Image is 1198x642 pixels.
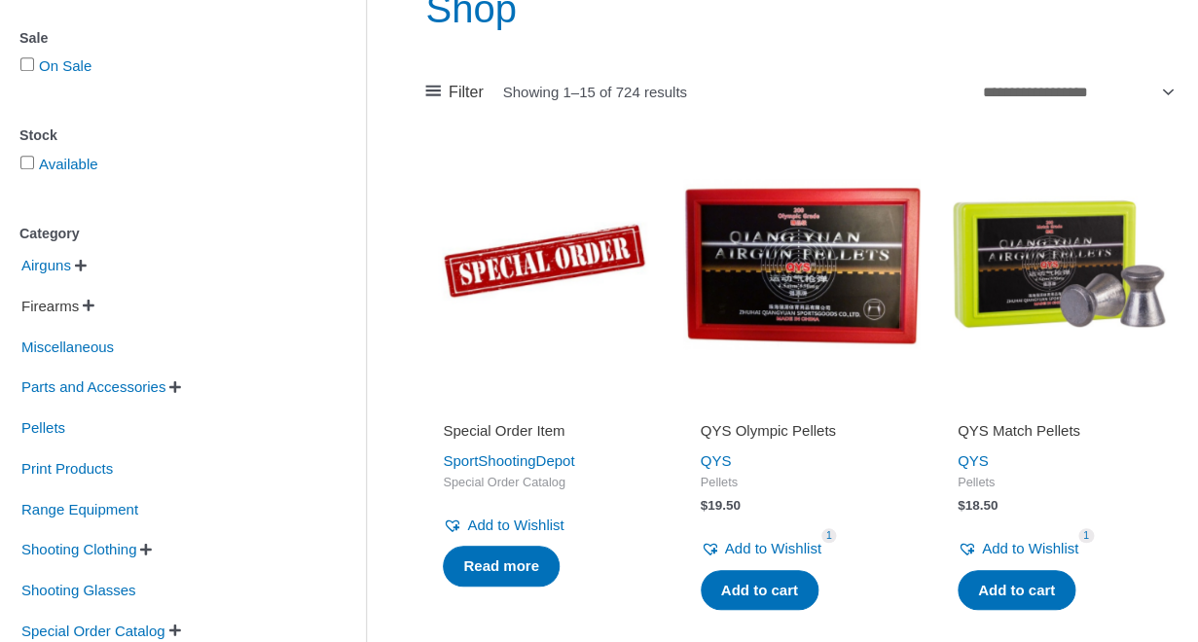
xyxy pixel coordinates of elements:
a: Add to Wishlist [701,535,821,562]
select: Shop order [975,75,1178,108]
a: Filter [425,78,483,107]
h2: QYS Match Pellets [958,421,1160,441]
h2: QYS Olympic Pellets [701,421,903,441]
a: QYS Olympic Pellets [701,421,903,447]
a: SportShootingDepot [443,452,574,469]
iframe: Customer reviews powered by Trustpilot [958,394,1160,417]
a: Pellets [19,418,67,435]
a: Print Products [19,459,115,476]
a: Miscellaneous [19,337,116,353]
span: Add to Wishlist [982,540,1078,556]
span:  [83,299,94,312]
span: Shooting Glasses [19,574,138,607]
p: Showing 1–15 of 724 results [503,85,687,99]
a: Add to cart: “QYS Match Pellets” [958,570,1075,611]
img: QYS Match Pellets [940,145,1178,382]
span: $ [958,498,965,513]
a: Special Order Catalog [19,622,167,638]
a: Available [39,156,98,172]
span:  [169,624,181,637]
bdi: 19.50 [701,498,741,513]
a: QYS [701,452,732,469]
span: Add to Wishlist [725,540,821,556]
span:  [75,259,87,272]
span:  [140,543,152,556]
span: Airguns [19,249,73,282]
a: Airguns [19,256,73,272]
span: 1 [1078,528,1094,543]
a: Shooting Glasses [19,581,138,597]
span: Parts and Accessories [19,371,167,404]
span: 1 [821,528,837,543]
span: Shooting Clothing [19,533,138,566]
a: Special Order Item [443,421,645,447]
a: Read more about “Special Order Item” [443,546,560,587]
a: On Sale [39,57,91,74]
span: Pellets [19,411,67,445]
input: Available [20,156,34,169]
span: Filter [449,78,484,107]
span: $ [701,498,708,513]
a: Range Equipment [19,499,140,516]
a: Add to cart: “QYS Olympic Pellets” [701,570,818,611]
a: QYS [958,452,989,469]
span: Pellets [701,475,903,491]
a: Add to Wishlist [443,512,563,539]
a: Firearms [19,297,81,313]
div: Sale [19,24,308,53]
bdi: 18.50 [958,498,998,513]
span: Special Order Catalog [443,475,645,491]
div: Category [19,220,308,248]
h2: Special Order Item [443,421,645,441]
iframe: Customer reviews powered by Trustpilot [701,394,903,417]
a: Add to Wishlist [958,535,1078,562]
a: Parts and Accessories [19,377,167,394]
span:  [169,380,181,394]
span: Range Equipment [19,493,140,526]
img: QYS Olympic Pellets [683,145,921,382]
span: Add to Wishlist [467,517,563,533]
div: Stock [19,122,308,150]
iframe: Customer reviews powered by Trustpilot [443,394,645,417]
span: Firearms [19,290,81,323]
a: Shooting Clothing [19,540,138,556]
input: On Sale [20,57,34,71]
a: QYS Match Pellets [958,421,1160,447]
span: Print Products [19,452,115,485]
img: Special Order Item [425,145,663,382]
span: Pellets [958,475,1160,491]
span: Miscellaneous [19,331,116,364]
